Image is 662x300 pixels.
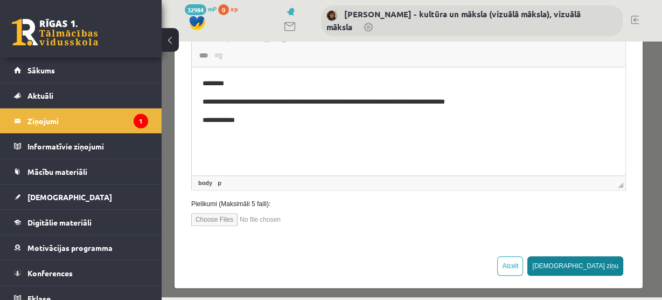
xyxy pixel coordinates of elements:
iframe: Bagātinātā teksta redaktors, wiswyg-editor-47363839584600-1756302051-80 [30,26,464,134]
a: Atsaistīt [50,7,65,21]
a: 0 xp [218,4,243,13]
a: [PERSON_NAME] - kultūra un māksla (vizuālā māksla), vizuālā māksla [326,9,581,32]
a: Motivācijas programma [14,235,148,260]
label: Pielikumi (Maksimāli 5 faili): [22,158,472,167]
a: [DEMOGRAPHIC_DATA] [14,185,148,209]
span: Aktuāli [27,91,53,100]
a: Ziņojumi1 [14,108,148,133]
a: Saite (vadīšanas taustiņš+K) [34,7,50,21]
span: mP [208,4,217,13]
button: Atcelt [336,215,361,234]
a: Konferences [14,261,148,285]
a: Rīgas 1. Tālmācības vidusskola [12,19,98,46]
a: Informatīvie ziņojumi [14,134,148,159]
i: 1 [134,114,148,128]
span: Digitālie materiāli [27,217,92,227]
span: 32984 [185,4,206,15]
legend: Informatīvie ziņojumi [27,134,148,159]
a: Mācību materiāli [14,159,148,184]
span: Mācību materiāli [27,167,87,176]
span: 0 [218,4,229,15]
a: Digitālie materiāli [14,210,148,235]
legend: Ziņojumi [27,108,148,133]
span: Sākums [27,65,55,75]
a: Sākums [14,58,148,83]
img: Ilze Kolka - kultūra un māksla (vizuālā māksla), vizuālā māksla [326,10,337,21]
a: 32984 mP [185,4,217,13]
a: p elements [54,137,62,146]
a: Aktuāli [14,83,148,108]
span: xp [231,4,238,13]
span: Konferences [27,268,73,278]
span: Mērogot [456,141,462,146]
button: [DEMOGRAPHIC_DATA] ziņu [366,215,462,234]
span: [DEMOGRAPHIC_DATA] [27,192,112,202]
span: Motivācijas programma [27,243,113,253]
a: body elements [34,137,53,146]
